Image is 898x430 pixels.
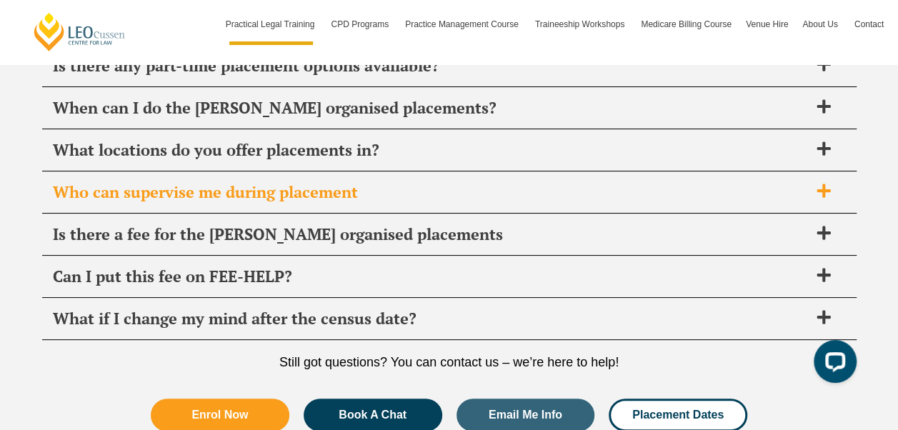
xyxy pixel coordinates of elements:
span: Who can supervise me during placement [53,182,809,202]
a: Venue Hire [739,4,795,45]
a: Traineeship Workshops [528,4,634,45]
span: What if I change my mind after the census date? [53,309,809,329]
p: Still got questions? You can contact us – we’re here to help! [42,354,857,370]
span: Email Me Info [489,409,562,421]
a: CPD Programs [324,4,398,45]
a: [PERSON_NAME] Centre for Law [32,11,127,52]
a: Contact [847,4,891,45]
span: Can I put this fee on FEE-HELP? [53,266,809,286]
span: Book A Chat [339,409,406,421]
span: What locations do you offer placements in? [53,140,809,160]
a: Medicare Billing Course [634,4,739,45]
span: When can I do the [PERSON_NAME] organised placements? [53,98,809,118]
span: Placement Dates [632,409,724,421]
span: Is there any part-time placement options available? [53,56,809,76]
a: Practice Management Course [398,4,528,45]
span: Enrol Now [191,409,248,421]
a: About Us [795,4,847,45]
iframe: LiveChat chat widget [802,334,862,394]
a: Practical Legal Training [219,4,324,45]
span: Is there a fee for the [PERSON_NAME] organised placements [53,224,809,244]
